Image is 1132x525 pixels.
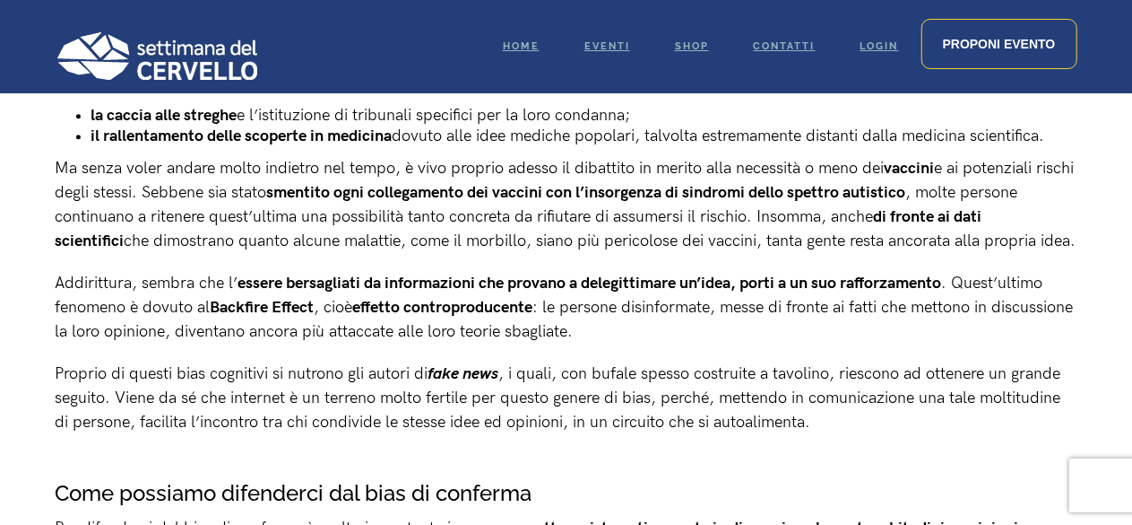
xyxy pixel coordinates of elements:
span: e l’istituzione di tribunali specifici per la loro condanna; [238,106,631,125]
span: Shop [675,40,709,52]
h3: Come possiamo difenderci dal bias di conferma [56,479,1077,507]
span: Ma senza voler andare molto indietro nel tempo, è vivo proprio adesso il dibattito in merito alla... [56,159,1076,250]
span: Contatti [754,40,816,52]
img: Logo [56,31,257,80]
span: , i quali, con bufale spesso costruite a tavolino, riescono ad ottenere un grande seguito. Viene ... [56,364,1061,432]
i: fake news [428,364,499,383]
strong: smentito ogni collegamento dei vaccini con l’insorgenza di sindromi dello spettro autistico [267,183,906,202]
a: Proponi evento [921,19,1077,69]
b: effetto controproducente [353,298,533,317]
span: Proprio di questi bias cognitivi si nutrono gli autori di [56,364,428,383]
b: Backfire Effect [211,298,315,317]
span: Proponi evento [943,37,1056,51]
strong: vaccini [885,159,935,178]
span: Home [503,40,540,52]
strong: di fronte ai dati scientifici [56,207,982,250]
span: : le persone disinformate, messe di fronte ai fatti che mettono in discussione la loro opinione, ... [56,298,1074,341]
strong: essere bersagliati da informazioni che provano a delegittimare un’idea, porti a un suo rafforzamento [238,274,942,293]
span: , cioè [315,298,353,317]
span: Login [860,40,899,52]
span: Addirittura, sembra che l’ . Quest’ultimo fenomeno è dovuto al [56,274,1043,317]
span: dovuto alle idee mediche popolari, talvolta estremamente distanti dalla medicina scientifica. [393,127,1045,145]
b: il rallentamento delle scoperte in medicina [91,127,393,145]
b: la caccia alle streghe [91,106,238,125]
span: Eventi [584,40,630,52]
